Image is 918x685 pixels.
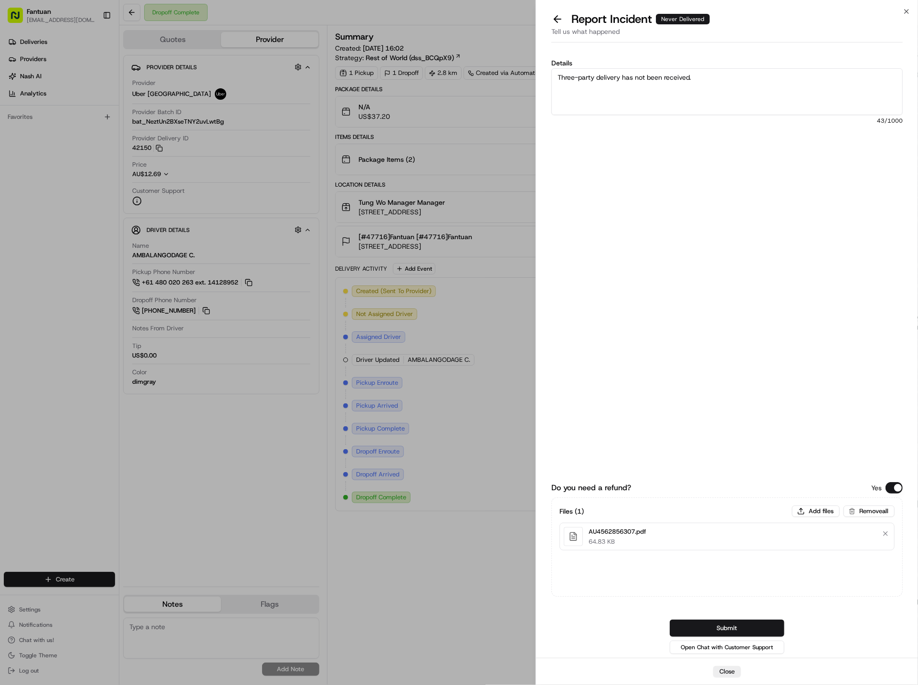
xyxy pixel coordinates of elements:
[84,174,107,181] span: 8月14日
[20,91,37,108] img: 4281594248423_2fcf9dad9f2a874258b8_72.png
[879,527,892,540] button: Remove file
[43,101,131,108] div: We're available if you need us!
[6,210,77,227] a: 📗Knowledge Base
[148,122,174,134] button: See all
[10,165,25,180] img: Asif Zaman Khan
[67,236,116,244] a: Powered byPylon
[162,94,174,105] button: Start new chat
[19,174,27,182] img: 1736555255976-a54dd68f-1ca7-489b-9aae-adbdc363a1c4
[670,641,784,654] button: Open Chat with Customer Support
[10,91,27,108] img: 1736555255976-a54dd68f-1ca7-489b-9aae-adbdc363a1c4
[77,210,157,227] a: 💻API Documentation
[10,124,64,132] div: Past conversations
[79,148,83,156] span: •
[30,148,77,156] span: [PERSON_NAME]
[19,213,73,223] span: Knowledge Base
[551,482,631,494] label: Do you need a refund?
[656,14,710,24] div: Never Delivered
[79,174,83,181] span: •
[589,537,646,546] p: 64.83 KB
[10,214,17,222] div: 📗
[95,237,116,244] span: Pylon
[10,38,174,53] p: Welcome 👋
[713,666,741,677] button: Close
[84,148,107,156] span: 8月15日
[589,527,646,537] p: AU4562856307.pdf
[25,62,158,72] input: Clear
[571,11,710,27] p: Report Incident
[792,506,840,517] button: Add files
[10,139,25,154] img: Asif Zaman Khan
[844,506,895,517] button: Removeall
[551,117,903,125] span: 43 /1000
[43,91,157,101] div: Start new chat
[90,213,153,223] span: API Documentation
[551,68,903,115] textarea: Three-party delivery has not been received.
[670,620,784,637] button: Submit
[10,10,29,29] img: Nash
[551,60,903,66] label: Details
[551,27,903,42] div: Tell us what happened
[559,506,584,516] h3: Files ( 1 )
[81,214,88,222] div: 💻
[19,148,27,156] img: 1736555255976-a54dd68f-1ca7-489b-9aae-adbdc363a1c4
[871,483,882,493] p: Yes
[30,174,77,181] span: [PERSON_NAME]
